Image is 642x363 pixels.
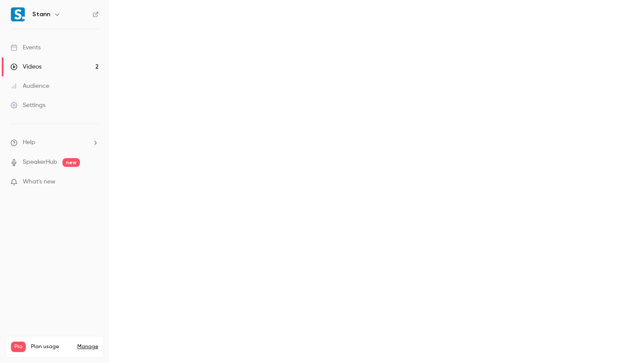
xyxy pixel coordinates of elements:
div: Videos [10,62,41,71]
div: Events [10,43,41,52]
img: Stann [11,7,25,21]
li: help-dropdown-opener [10,138,99,147]
span: Plan usage [31,343,72,350]
span: What's new [23,177,55,187]
a: Manage [77,343,98,350]
span: new [62,158,80,167]
h6: Stann [32,10,50,19]
span: Help [23,138,35,147]
a: SpeakerHub [23,158,57,167]
iframe: Noticeable Trigger [88,178,99,186]
span: Pro [11,342,26,352]
div: Audience [10,82,49,90]
div: Settings [10,101,45,110]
